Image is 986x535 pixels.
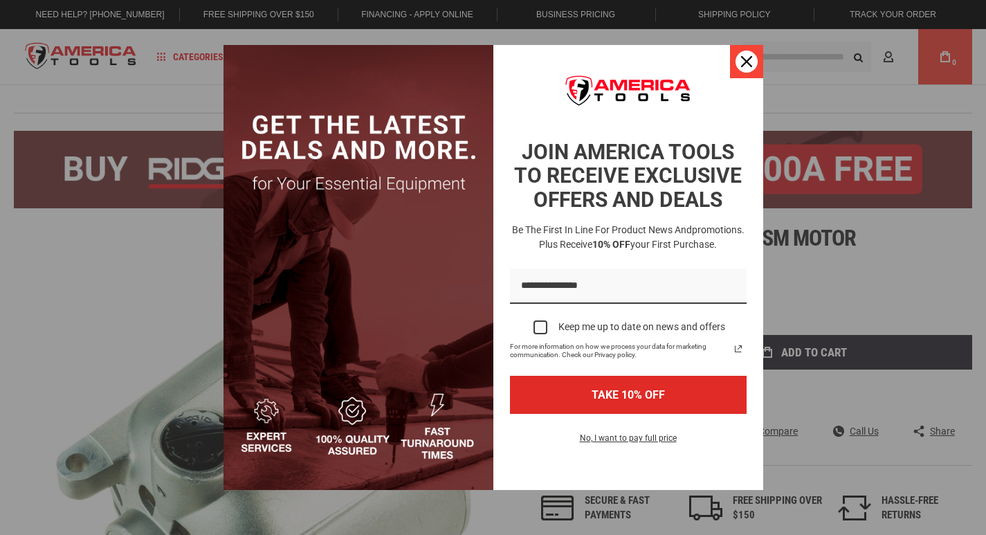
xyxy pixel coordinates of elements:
[514,140,742,212] strong: JOIN AMERICA TOOLS TO RECEIVE EXCLUSIVE OFFERS AND DEALS
[558,321,725,333] div: Keep me up to date on news and offers
[507,223,749,252] h3: Be the first in line for product news and
[730,341,747,357] svg: link icon
[510,376,747,414] button: TAKE 10% OFF
[592,239,630,250] strong: 10% OFF
[730,45,763,78] button: Close
[569,430,688,454] button: No, I want to pay full price
[510,269,747,304] input: Email field
[741,56,752,67] svg: close icon
[730,341,747,357] a: Read our Privacy Policy
[510,343,730,359] span: For more information on how we process your data for marketing communication. Check our Privacy p...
